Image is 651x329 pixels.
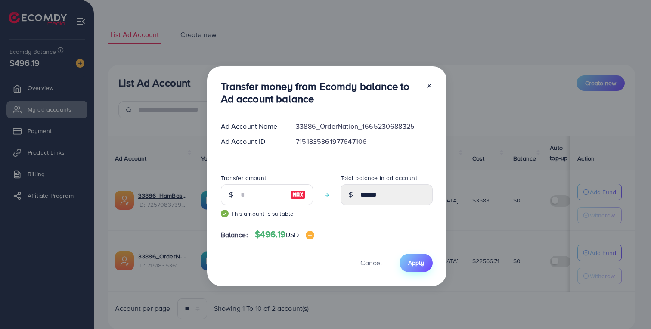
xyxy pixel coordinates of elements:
[306,231,314,239] img: image
[221,210,229,217] img: guide
[221,209,313,218] small: This amount is suitable
[221,230,248,240] span: Balance:
[360,258,382,267] span: Cancel
[221,80,419,105] h3: Transfer money from Ecomdy balance to Ad account balance
[408,258,424,267] span: Apply
[255,229,315,240] h4: $496.19
[350,254,393,272] button: Cancel
[400,254,433,272] button: Apply
[614,290,645,323] iframe: Chat
[214,121,289,131] div: Ad Account Name
[289,121,439,131] div: 33886_OrderNation_1665230688325
[285,230,299,239] span: USD
[221,174,266,182] label: Transfer amount
[290,189,306,200] img: image
[289,137,439,146] div: 7151835361977647106
[341,174,417,182] label: Total balance in ad account
[214,137,289,146] div: Ad Account ID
